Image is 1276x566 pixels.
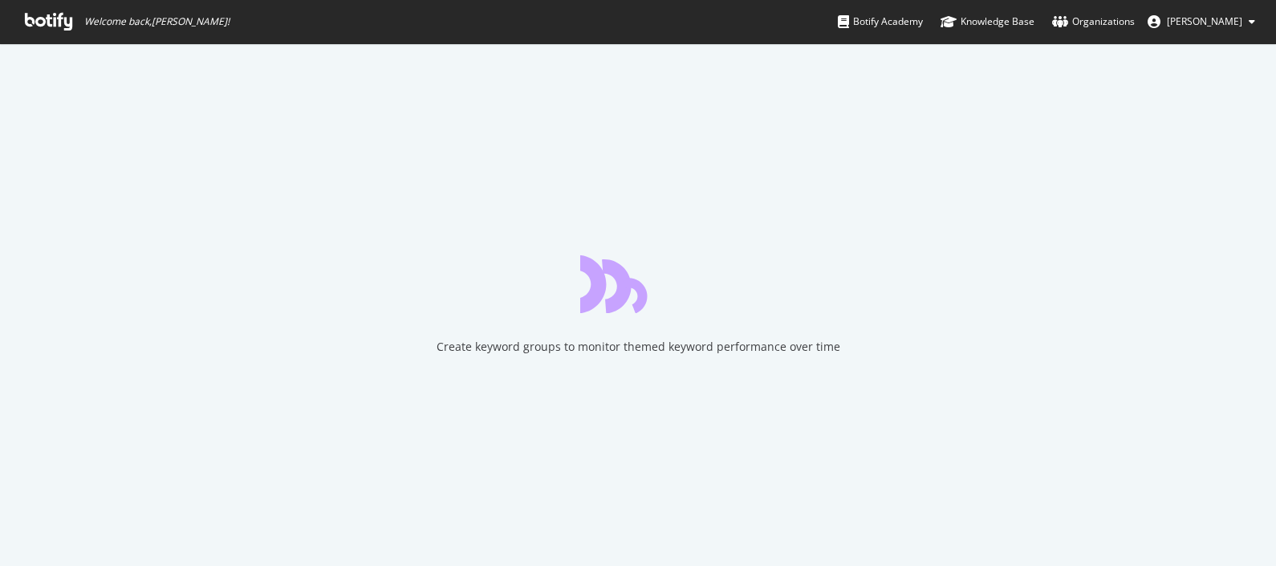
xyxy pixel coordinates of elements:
[1135,9,1268,35] button: [PERSON_NAME]
[437,339,840,355] div: Create keyword groups to monitor themed keyword performance over time
[1167,14,1242,28] span: Abhijeet Bhosale
[838,14,923,30] div: Botify Academy
[84,15,230,28] span: Welcome back, [PERSON_NAME] !
[580,255,696,313] div: animation
[1052,14,1135,30] div: Organizations
[941,14,1034,30] div: Knowledge Base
